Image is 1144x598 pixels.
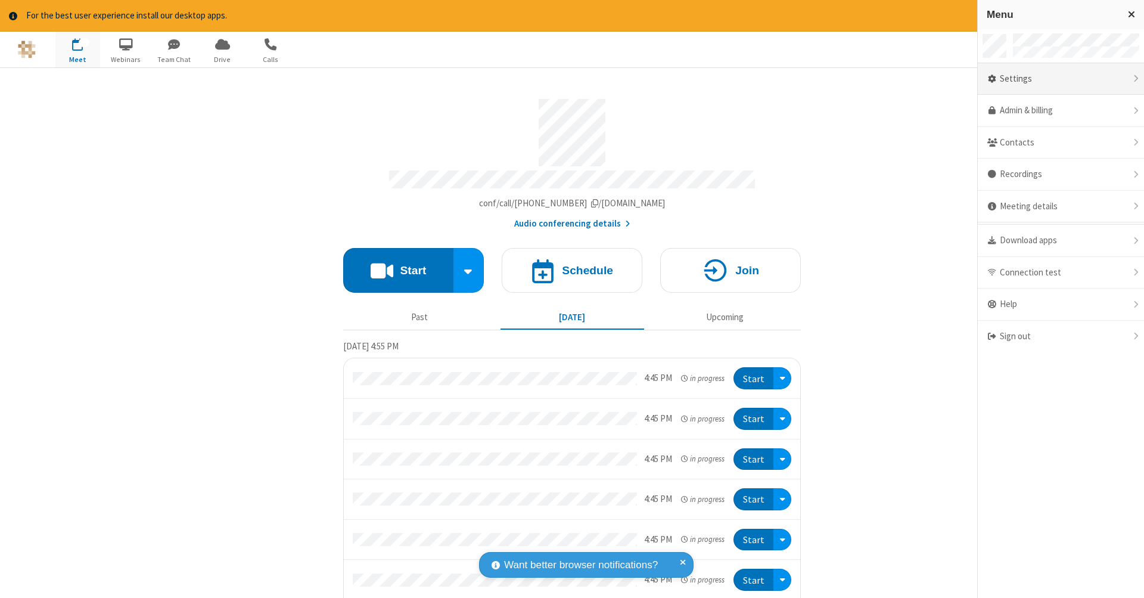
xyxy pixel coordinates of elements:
div: Meeting details [978,191,1144,223]
em: in progress [681,534,725,545]
button: Start [733,367,773,389]
section: Account details [343,90,801,230]
span: [DATE] 4:55 PM [343,340,399,352]
h4: Schedule [562,265,613,276]
button: Audio conferencing details [514,217,630,231]
div: 13 [79,38,89,47]
button: Logo [4,32,49,67]
div: Start conference options [453,248,484,293]
button: Start [733,529,773,551]
button: Start [343,248,453,293]
div: Open menu [773,408,791,430]
span: Calls [248,54,293,65]
div: Open menu [773,569,791,591]
div: Open menu [773,529,791,551]
em: in progress [681,574,725,585]
em: in progress [681,494,725,505]
div: 4:45 PM [644,492,672,506]
div: Open menu [976,32,1144,67]
span: Webinars [104,54,148,65]
div: Contacts [978,127,1144,159]
div: Connection test [978,257,1144,289]
div: Download apps [978,225,1144,257]
div: 4:45 PM [644,412,672,426]
button: Start [733,448,773,470]
span: Team Chat [152,54,197,65]
div: For the best user experience install our desktop apps. [26,9,1046,23]
iframe: Chat [1114,567,1135,590]
button: Past [348,306,492,329]
h4: Start [400,265,426,276]
button: Join [660,248,801,293]
h3: Menu [987,9,1117,20]
button: Start [733,569,773,591]
button: Start [733,488,773,510]
div: Open menu [773,448,791,470]
button: Copy my meeting room linkCopy my meeting room link [479,197,666,210]
div: Sign out [978,321,1144,352]
button: Upcoming [653,306,797,329]
span: Drive [200,54,245,65]
div: Open menu [773,488,791,510]
em: in progress [681,453,725,464]
a: Admin & billing [978,95,1144,127]
span: Meet [55,54,100,65]
div: 4:45 PM [644,453,672,466]
div: 4:45 PM [644,371,672,385]
div: Open menu [773,367,791,389]
div: 4:45 PM [644,533,672,547]
em: in progress [681,373,725,384]
button: [DATE] [500,306,644,329]
div: Settings [978,63,1144,95]
div: Recordings [978,159,1144,191]
button: Start [733,408,773,430]
h4: Join [735,265,759,276]
span: Want better browser notifications? [504,557,658,573]
img: QA Selenium DO NOT DELETE OR CHANGE [18,41,36,58]
span: Copy my meeting room link [479,197,666,209]
div: Help [978,289,1144,321]
button: Schedule [502,248,642,293]
em: in progress [681,413,725,425]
